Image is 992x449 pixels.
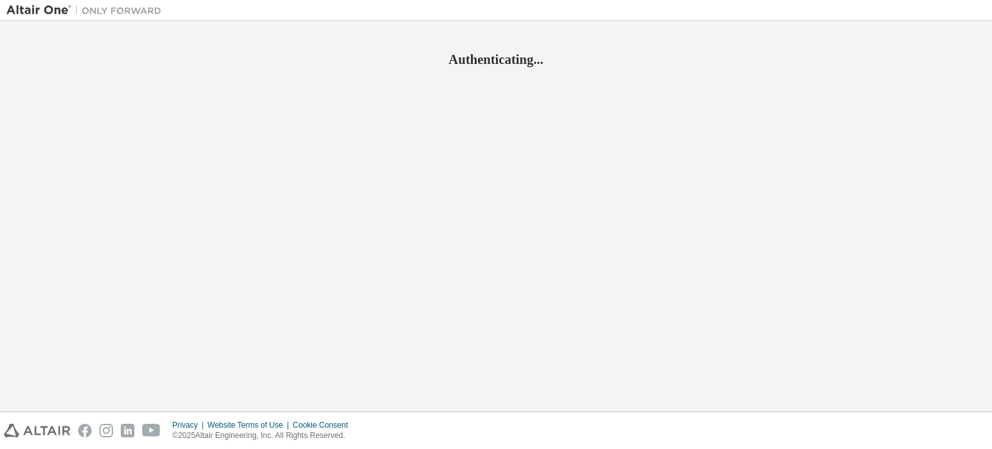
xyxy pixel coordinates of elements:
[207,420,293,430] div: Website Terms of Use
[293,420,355,430] div: Cookie Consent
[99,424,113,437] img: instagram.svg
[6,4,168,17] img: Altair One
[142,424,161,437] img: youtube.svg
[172,430,356,441] p: © 2025 Altair Engineering, Inc. All Rights Reserved.
[172,420,207,430] div: Privacy
[78,424,92,437] img: facebook.svg
[121,424,134,437] img: linkedin.svg
[6,51,986,68] h2: Authenticating...
[4,424,70,437] img: altair_logo.svg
